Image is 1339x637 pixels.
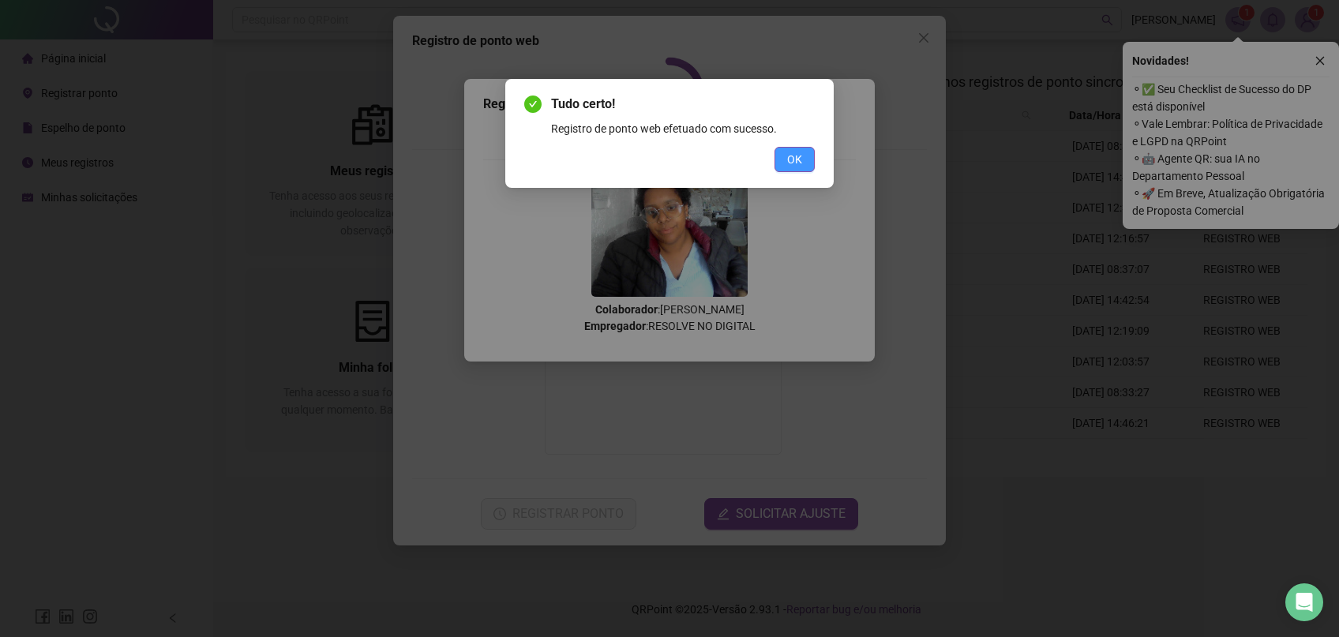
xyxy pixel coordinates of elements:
[787,151,802,168] span: OK
[524,96,542,113] span: check-circle
[551,120,815,137] div: Registro de ponto web efetuado com sucesso.
[1285,583,1323,621] div: Open Intercom Messenger
[775,147,815,172] button: OK
[551,95,815,114] span: Tudo certo!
